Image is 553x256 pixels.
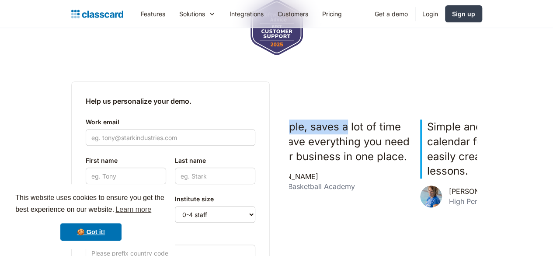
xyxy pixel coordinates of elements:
[71,8,123,20] a: home
[368,4,415,24] a: Get a demo
[271,4,315,24] a: Customers
[415,4,445,24] a: Login
[86,168,166,184] input: eg. Tony
[175,194,255,204] label: Institute size
[60,223,122,241] a: dismiss cookie message
[134,4,172,24] a: Features
[445,5,482,22] a: Sign up
[261,182,355,191] div: Beyond Basketball Academy
[179,9,205,18] div: Solutions
[175,155,255,166] label: Last name
[175,168,255,184] input: eg. Stark
[449,187,506,196] div: [PERSON_NAME]
[449,197,545,206] div: High Performance Swimming
[15,193,167,216] span: This website uses cookies to ensure you get the best experience on our website.
[239,119,420,164] p: Super simple, saves a lot of time and you have everything you need to run your business in one pl...
[452,9,475,18] div: Sign up
[223,4,271,24] a: Integrations
[261,172,318,181] div: [PERSON_NAME]
[86,155,166,166] label: First name
[7,184,175,249] div: cookieconsent
[172,4,223,24] div: Solutions
[315,4,349,24] a: Pricing
[232,119,420,207] div: 2 of 5
[86,117,255,127] label: Work email
[114,203,153,216] a: learn more about cookies
[86,96,255,106] h2: Help us personalize your demo.
[86,129,255,146] input: eg. tony@starkindustries.com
